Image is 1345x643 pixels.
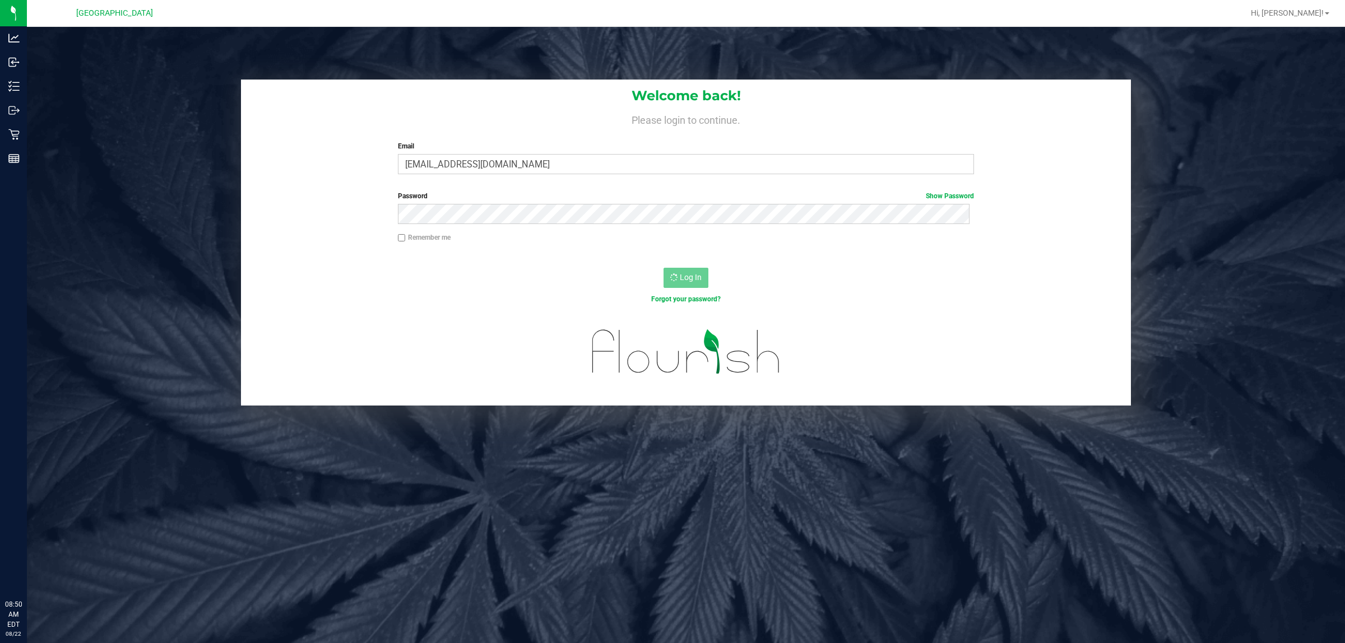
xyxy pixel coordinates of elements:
[664,268,708,288] button: Log In
[5,599,22,630] p: 08:50 AM EDT
[398,192,428,200] span: Password
[8,32,20,44] inline-svg: Analytics
[8,81,20,92] inline-svg: Inventory
[76,8,153,18] span: [GEOGRAPHIC_DATA]
[398,234,406,242] input: Remember me
[241,88,1131,103] h1: Welcome back!
[8,153,20,164] inline-svg: Reports
[575,316,797,388] img: flourish_logo.svg
[241,112,1131,125] h4: Please login to continue.
[8,57,20,68] inline-svg: Inbound
[5,630,22,638] p: 08/22
[926,192,974,200] a: Show Password
[398,141,975,151] label: Email
[8,129,20,140] inline-svg: Retail
[398,232,451,243] label: Remember me
[1251,8,1324,17] span: Hi, [PERSON_NAME]!
[680,273,702,282] span: Log In
[8,105,20,116] inline-svg: Outbound
[651,295,721,303] a: Forgot your password?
